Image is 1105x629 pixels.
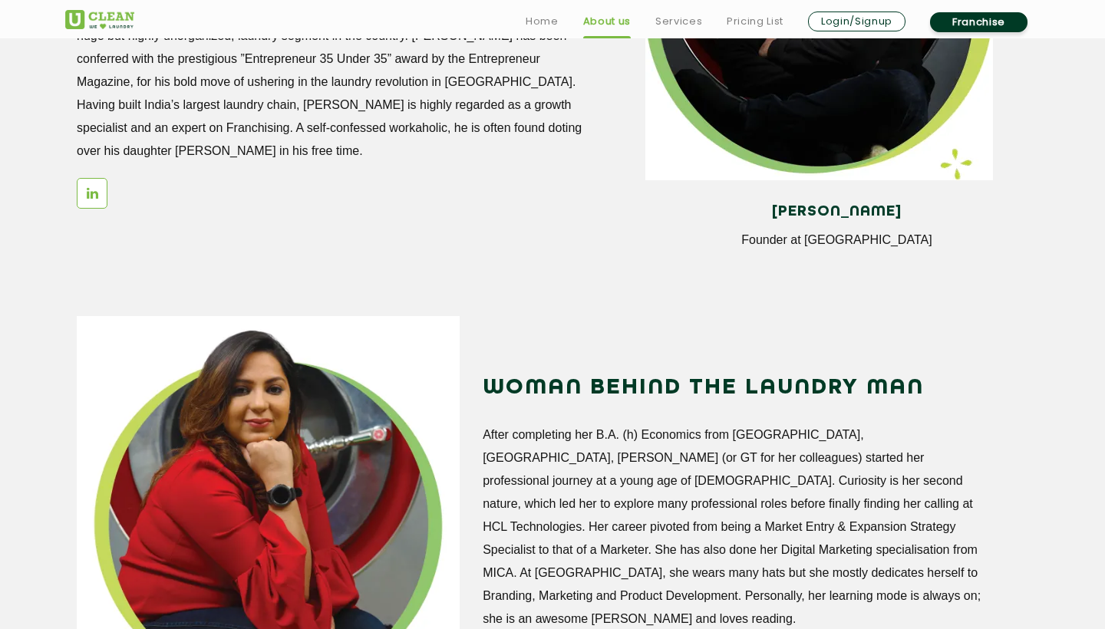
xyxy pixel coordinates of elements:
[583,12,631,31] a: About us
[655,12,702,31] a: Services
[65,10,134,29] img: UClean Laundry and Dry Cleaning
[526,12,559,31] a: Home
[657,233,1017,247] p: Founder at [GEOGRAPHIC_DATA]
[930,12,1027,32] a: Franchise
[657,203,1017,220] h4: [PERSON_NAME]
[483,370,990,407] h2: WOMAN BEHIND THE LAUNDRY MAN
[808,12,905,31] a: Login/Signup
[727,12,783,31] a: Pricing List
